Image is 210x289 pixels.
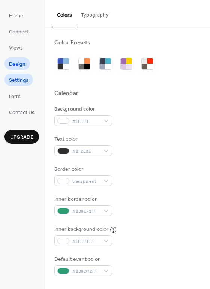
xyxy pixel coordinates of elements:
[54,256,111,263] div: Default event color
[72,178,100,185] span: transparent
[4,9,28,21] a: Home
[54,39,90,47] div: Color Presets
[9,28,29,36] span: Connect
[72,268,100,275] span: #2B9D72FF
[54,196,111,203] div: Inner border color
[54,105,111,113] div: Background color
[9,44,23,52] span: Views
[9,109,34,117] span: Contact Us
[72,208,100,215] span: #2B9E72FF
[4,74,33,86] a: Settings
[4,106,39,118] a: Contact Us
[54,166,111,173] div: Border color
[9,12,23,20] span: Home
[54,226,108,233] div: Inner background color
[54,90,78,98] div: Calendar
[4,41,27,54] a: Views
[72,148,100,155] span: #2F2E2E
[9,60,25,68] span: Design
[9,93,21,101] span: Form
[4,25,33,38] a: Connect
[72,117,100,125] span: #FFFFFF
[10,134,33,141] span: Upgrade
[54,135,111,143] div: Text color
[4,130,39,144] button: Upgrade
[4,90,25,102] a: Form
[9,77,28,84] span: Settings
[72,238,100,245] span: #FFFFFFFF
[4,57,30,70] a: Design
